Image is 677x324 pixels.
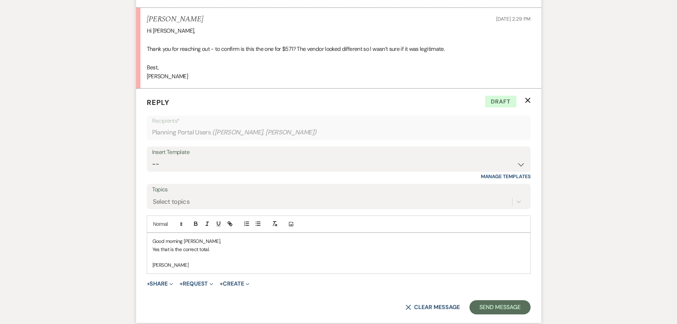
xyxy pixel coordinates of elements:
p: Yes that is the correct total. [152,245,525,253]
button: Clear message [405,304,460,310]
span: ( [PERSON_NAME], [PERSON_NAME] ) [212,128,317,137]
p: Good morning [PERSON_NAME], [152,237,525,245]
span: [DATE] 2:29 PM [496,16,530,22]
span: + [179,281,183,287]
p: Recipients* [152,116,525,126]
button: Share [147,281,173,287]
p: Best, [147,63,531,72]
span: Reply [147,98,170,107]
span: + [220,281,223,287]
button: Request [179,281,213,287]
div: Select topics [153,197,190,207]
p: [PERSON_NAME] [147,72,531,81]
p: Thank you for reaching out - to confirm is this the one for $571? The vendor looked different so ... [147,44,531,54]
p: [PERSON_NAME] [152,261,525,269]
button: Create [220,281,249,287]
a: Manage Templates [481,173,531,180]
span: Draft [485,96,516,108]
button: Send Message [469,300,530,314]
h5: [PERSON_NAME] [147,15,203,24]
p: Hi [PERSON_NAME], [147,26,531,36]
label: Topics [152,185,525,195]
span: + [147,281,150,287]
div: Planning Portal Users [152,126,525,139]
div: Insert Template [152,147,525,158]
